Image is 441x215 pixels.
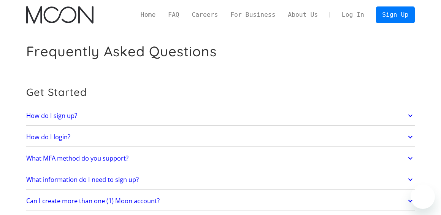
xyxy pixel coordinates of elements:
a: Can I create more than one (1) Moon account? [26,193,414,209]
a: What MFA method do you support? [26,150,414,166]
a: Careers [186,10,224,20]
h2: Can I create more than one (1) Moon account? [26,197,160,205]
a: Sign Up [376,6,415,23]
h2: What information do I need to sign up? [26,176,139,183]
iframe: Button to launch messaging window [411,185,435,209]
a: home [26,6,94,23]
a: How do I login? [26,129,414,145]
a: Home [134,10,162,20]
a: What information do I need to sign up? [26,172,414,187]
a: About Us [282,10,324,20]
h1: Frequently Asked Questions [26,43,216,60]
a: How do I sign up? [26,108,414,124]
h2: What MFA method do you support? [26,154,128,162]
img: Moon Logo [26,6,94,23]
h2: Get Started [26,86,414,99]
h2: How do I login? [26,133,70,141]
h2: How do I sign up? [26,112,77,119]
a: For Business [224,10,282,20]
a: FAQ [162,10,186,20]
a: Log In [335,7,370,23]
